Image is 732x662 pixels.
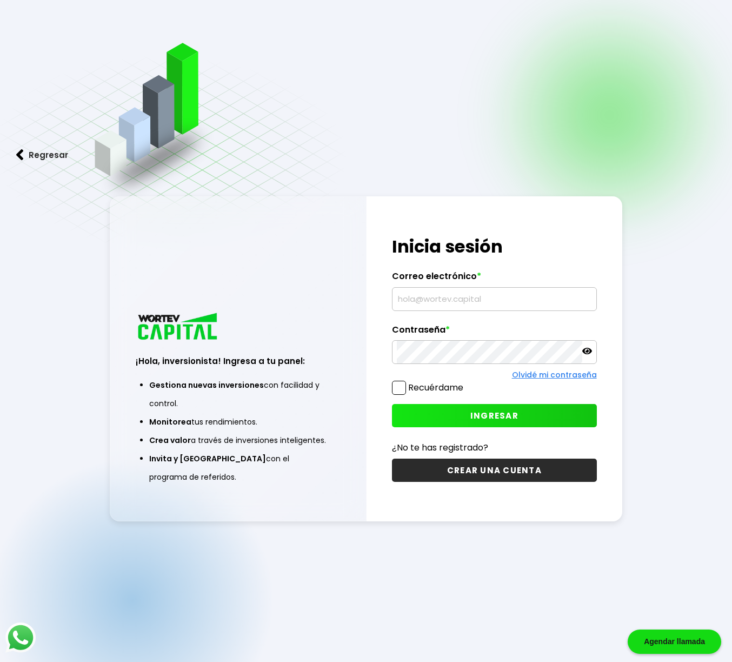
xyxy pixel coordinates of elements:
[136,312,221,343] img: logo_wortev_capital
[149,449,327,486] li: con el programa de referidos.
[149,380,264,390] span: Gestiona nuevas inversiones
[392,441,596,482] a: ¿No te has registrado?CREAR UNA CUENTA
[392,325,596,341] label: Contraseña
[392,404,596,427] button: INGRESAR
[149,431,327,449] li: a través de inversiones inteligentes.
[149,413,327,431] li: tus rendimientos.
[392,459,596,482] button: CREAR UNA CUENTA
[149,416,191,427] span: Monitorea
[149,435,191,446] span: Crea valor
[149,376,327,413] li: con facilidad y control.
[408,381,463,394] label: Recuérdame
[397,288,591,310] input: hola@wortev.capital
[149,453,266,464] span: Invita y [GEOGRAPHIC_DATA]
[5,623,36,653] img: logos_whatsapp-icon.242b2217.svg
[628,630,721,654] div: Agendar llamada
[512,369,597,380] a: Olvidé mi contraseña
[136,355,340,367] h3: ¡Hola, inversionista! Ingresa a tu panel:
[392,441,596,454] p: ¿No te has registrado?
[392,271,596,287] label: Correo electrónico
[392,234,596,260] h1: Inicia sesión
[470,410,518,421] span: INGRESAR
[16,149,24,161] img: flecha izquierda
